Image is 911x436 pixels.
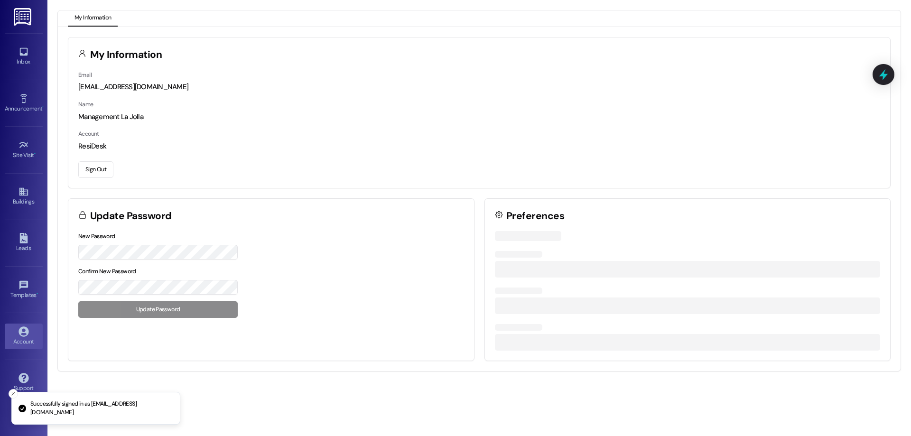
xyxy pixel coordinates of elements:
a: Inbox [5,44,43,69]
span: • [37,290,38,297]
p: Successfully signed in as [EMAIL_ADDRESS][DOMAIN_NAME] [30,400,172,417]
label: Email [78,71,92,79]
button: My Information [68,10,118,27]
a: Templates • [5,277,43,303]
span: • [34,150,36,157]
label: New Password [78,232,115,240]
img: ResiDesk Logo [14,8,33,26]
button: Close toast [9,389,18,399]
a: Site Visit • [5,137,43,163]
a: Account [5,324,43,349]
button: Sign Out [78,161,113,178]
span: • [42,104,44,111]
a: Buildings [5,184,43,209]
a: Support [5,370,43,396]
h3: My Information [90,50,162,60]
label: Confirm New Password [78,268,136,275]
a: Leads [5,230,43,256]
h3: Preferences [506,211,564,221]
label: Name [78,101,93,108]
label: Account [78,130,99,138]
div: [EMAIL_ADDRESS][DOMAIN_NAME] [78,82,880,92]
h3: Update Password [90,211,172,221]
div: Management La Jolla [78,112,880,122]
div: ResiDesk [78,141,880,151]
